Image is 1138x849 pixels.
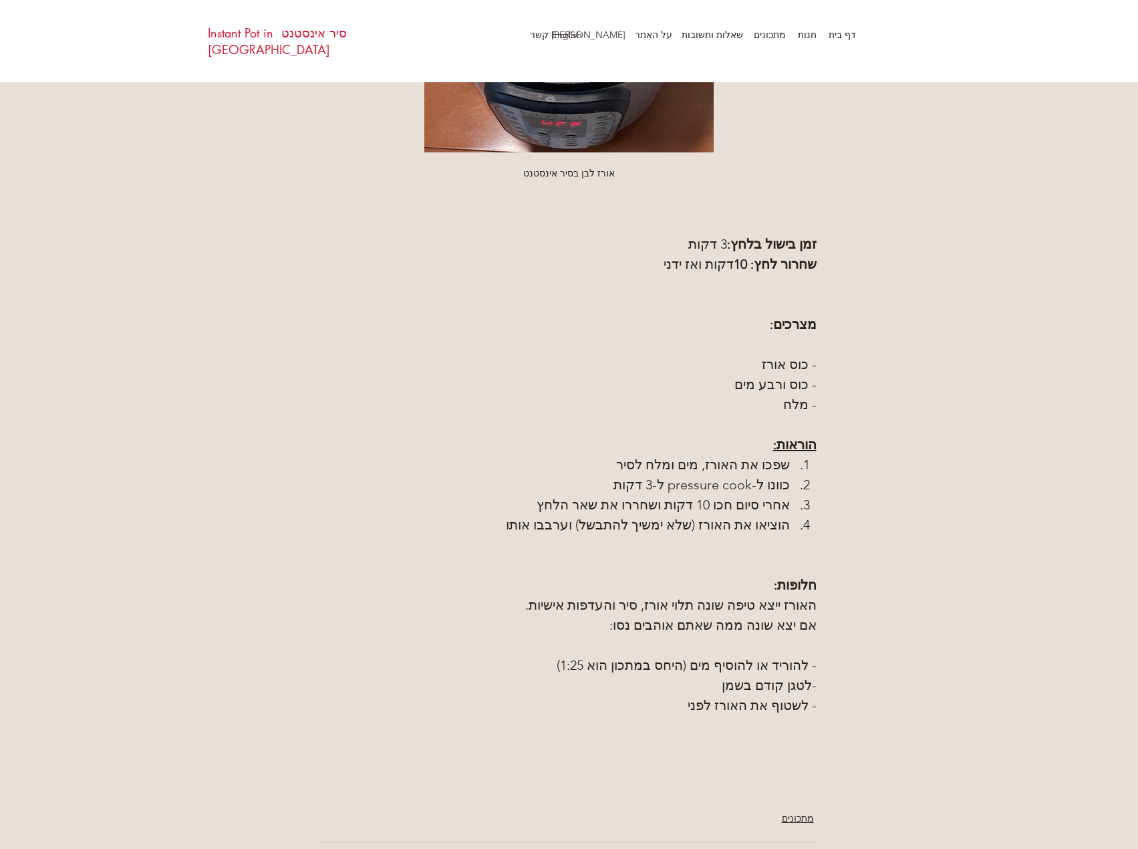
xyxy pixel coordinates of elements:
[525,597,817,613] span: האורז ייצא טיפה שונה תלוי אורז, סיר והעדפות אישיות.
[632,25,679,45] a: על האתר
[783,396,817,412] span: - מלח
[774,577,817,593] span: חלופות:
[734,376,817,392] span: - כוס ורבע מים
[773,437,817,453] span: הוראות:
[609,617,817,633] span: אם יצא שונה ממה שאתם אוהבים נסו:
[523,167,615,179] span: אורז לבן בסיר אינסטנט
[722,677,817,693] span: -לטגן קודם בשמן
[523,25,632,45] p: [PERSON_NAME] קשר
[688,697,817,713] span: - לשטוף את האורז לפני
[734,256,817,272] span: שחרור לחץ: 10
[506,517,790,533] span: הוציאו את האורז (שלא ימשיך להתבשל) וערבבו אותו
[545,25,589,45] a: English
[750,25,793,45] a: מתכונים
[322,809,817,828] ul: Post categories
[664,256,734,272] span: דקות ואז ידני
[589,25,632,45] a: [PERSON_NAME] קשר
[762,356,817,372] span: - כוס אורז
[613,477,790,493] span: כוונו ל-pressure cook ל-3 דקות
[688,236,727,252] span: 3 דקות
[628,25,679,45] p: על האתר
[823,25,863,45] a: דף בית
[791,25,823,45] p: חנות
[675,25,750,45] p: שאלות ותשובות
[793,25,823,45] a: חנות
[770,316,817,332] span: מצרכים:
[557,657,817,673] span: - להוריד או להוסיף מים (היחס במתכון הוא 1:25)
[616,457,790,473] span: שפכו את האורז, מים ומלח לסיר
[679,25,750,45] a: שאלות ותשובות
[727,236,817,252] span: זמן בישול בלחץ:
[208,25,347,57] a: סיר אינסטנט Instant Pot in [GEOGRAPHIC_DATA]
[515,25,863,45] nav: אתר
[782,812,814,826] a: מתכונים
[822,25,863,45] p: דף בית
[537,497,790,513] span: אחרי סיום חכו 10 דקות ושחררו את שאר הלחץ
[747,25,793,45] p: מתכונים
